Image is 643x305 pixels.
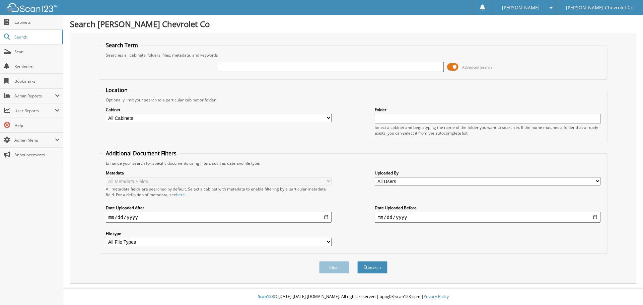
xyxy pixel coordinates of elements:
[106,205,332,211] label: Date Uploaded After
[502,6,540,10] span: [PERSON_NAME]
[102,52,604,58] div: Searches all cabinets, folders, files, metadata, and keywords
[63,289,643,305] div: © [DATE]-[DATE] [DOMAIN_NAME]. All rights reserved | appg03-scan123-com |
[106,107,332,112] label: Cabinet
[375,107,600,112] label: Folder
[106,231,332,236] label: File type
[14,78,60,84] span: Bookmarks
[106,186,332,198] div: All metadata fields are searched by default. Select a cabinet with metadata to enable filtering b...
[14,64,60,69] span: Reminders
[106,212,332,223] input: start
[14,123,60,128] span: Help
[7,3,57,12] img: scan123-logo-white.svg
[424,294,449,299] a: Privacy Policy
[14,93,55,99] span: Admin Reports
[566,6,633,10] span: [PERSON_NAME] Chevrolet Co
[319,261,349,274] button: Clear
[375,212,600,223] input: end
[14,152,60,158] span: Announcements
[375,125,600,136] div: Select a cabinet and begin typing the name of the folder you want to search in. If the name match...
[106,170,332,176] label: Metadata
[357,261,387,274] button: Search
[14,108,55,113] span: User Reports
[375,205,600,211] label: Date Uploaded Before
[14,49,60,55] span: Scan
[102,150,180,157] legend: Additional Document Filters
[102,160,604,166] div: Enhance your search for specific documents using filters such as date and file type.
[102,42,141,49] legend: Search Term
[14,19,60,25] span: Cabinets
[70,18,636,29] h1: Search [PERSON_NAME] Chevrolet Co
[102,97,604,103] div: Optionally limit your search to a particular cabinet or folder
[176,192,185,198] a: here
[14,34,59,40] span: Search
[375,170,600,176] label: Uploaded By
[14,137,55,143] span: Admin Menu
[462,65,492,70] span: Advanced Search
[258,294,274,299] span: Scan123
[102,86,131,94] legend: Location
